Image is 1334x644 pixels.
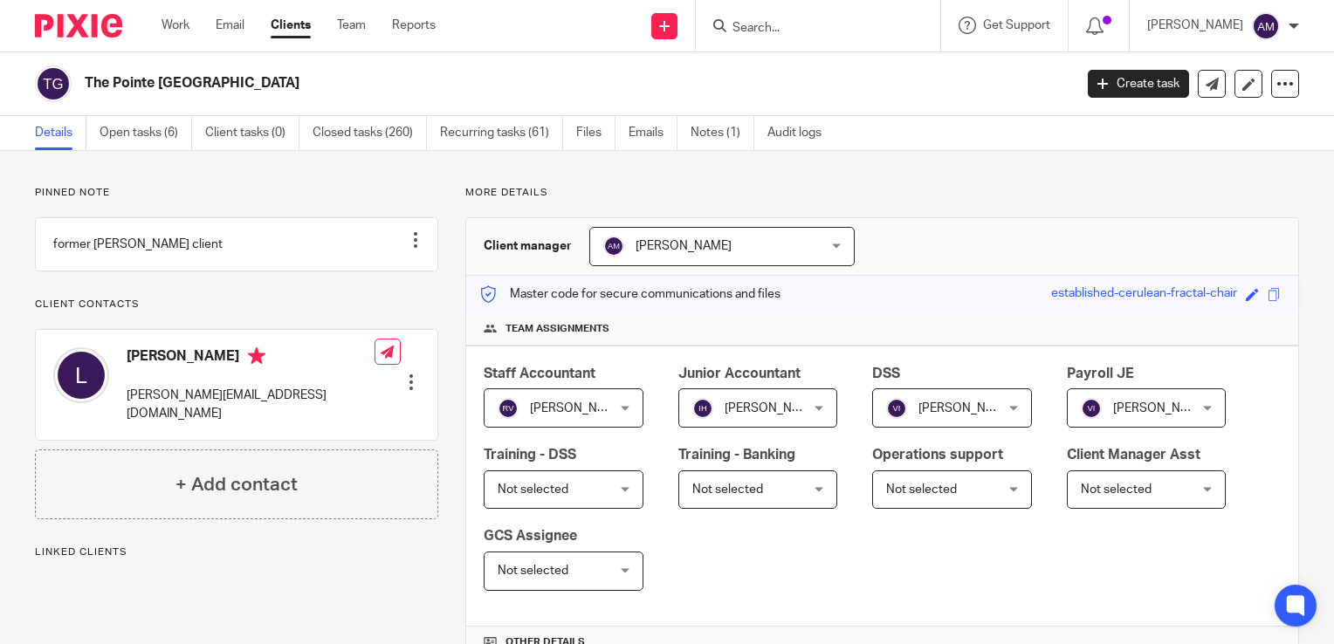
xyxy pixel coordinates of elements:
[53,347,109,403] img: svg%3E
[678,367,801,380] span: Junior Accountant
[1081,483,1152,496] span: Not selected
[1252,12,1280,40] img: svg%3E
[484,529,577,543] span: GCS Assignee
[85,74,866,92] h2: The Pointe [GEOGRAPHIC_DATA]
[498,398,519,419] img: svg%3E
[127,347,375,369] h4: [PERSON_NAME]
[691,116,754,150] a: Notes (1)
[248,347,265,365] i: Primary
[886,398,907,419] img: svg%3E
[530,402,626,414] span: [PERSON_NAME]
[175,471,298,498] h4: + Add contact
[35,14,122,38] img: Pixie
[767,116,835,150] a: Audit logs
[1051,284,1237,305] div: established-cerulean-fractal-chair
[392,17,436,34] a: Reports
[271,17,311,34] a: Clients
[1067,448,1200,462] span: Client Manager Asst
[918,402,1014,414] span: [PERSON_NAME]
[498,483,568,496] span: Not selected
[498,565,568,577] span: Not selected
[692,483,763,496] span: Not selected
[162,17,189,34] a: Work
[484,237,572,255] h3: Client manager
[872,367,900,380] span: DSS
[205,116,299,150] a: Client tasks (0)
[127,387,375,422] p: [PERSON_NAME][EMAIL_ADDRESS][DOMAIN_NAME]
[603,236,624,257] img: svg%3E
[872,448,1003,462] span: Operations support
[484,367,595,380] span: Staff Accountant
[731,21,888,37] input: Search
[1113,402,1209,414] span: [PERSON_NAME]
[35,545,438,559] p: Linked clients
[886,483,957,496] span: Not selected
[1081,398,1102,419] img: svg%3E
[1067,367,1134,380] span: Payroll JE
[35,298,438,312] p: Client contacts
[35,116,86,150] a: Details
[1147,17,1243,34] p: [PERSON_NAME]
[100,116,192,150] a: Open tasks (6)
[35,186,438,200] p: Pinned note
[1088,70,1189,98] a: Create task
[479,285,780,303] p: Master code for secure communications and files
[983,19,1050,31] span: Get Support
[629,116,677,150] a: Emails
[678,448,795,462] span: Training - Banking
[440,116,563,150] a: Recurring tasks (61)
[465,186,1299,200] p: More details
[313,116,427,150] a: Closed tasks (260)
[35,65,72,102] img: svg%3E
[216,17,244,34] a: Email
[636,240,732,252] span: [PERSON_NAME]
[692,398,713,419] img: svg%3E
[484,448,576,462] span: Training - DSS
[505,322,609,336] span: Team assignments
[576,116,615,150] a: Files
[337,17,366,34] a: Team
[725,402,821,414] span: [PERSON_NAME]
